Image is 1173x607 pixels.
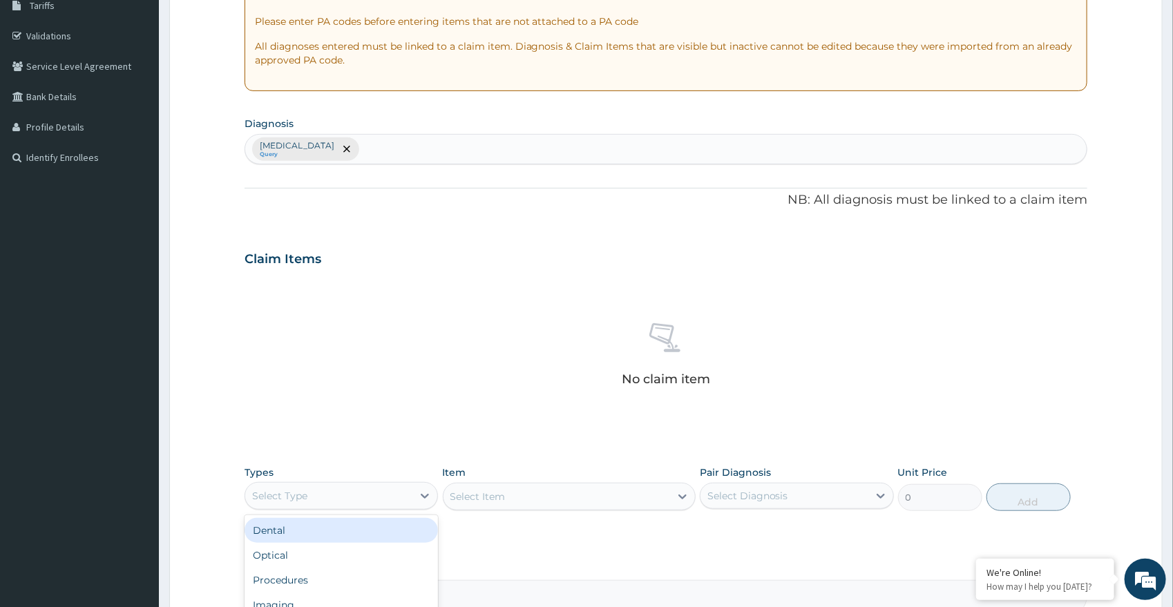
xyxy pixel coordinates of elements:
[986,566,1104,579] div: We're Online!
[72,77,232,95] div: Chat with us now
[700,465,771,479] label: Pair Diagnosis
[245,543,439,568] div: Optical
[260,140,334,151] p: [MEDICAL_DATA]
[252,489,307,503] div: Select Type
[255,15,1078,28] p: Please enter PA codes before entering items that are not attached to a PA code
[7,377,263,425] textarea: Type your message and hit 'Enter'
[26,69,56,104] img: d_794563401_company_1708531726252_794563401
[260,151,334,158] small: Query
[245,117,294,131] label: Diagnosis
[986,483,1071,511] button: Add
[245,467,274,479] label: Types
[255,39,1078,67] p: All diagnoses entered must be linked to a claim item. Diagnosis & Claim Items that are visible bu...
[245,252,321,267] h3: Claim Items
[80,174,191,314] span: We're online!
[227,7,260,40] div: Minimize live chat window
[622,372,710,386] p: No claim item
[707,489,788,503] div: Select Diagnosis
[443,465,466,479] label: Item
[341,143,353,155] span: remove selection option
[245,561,1088,572] label: Comment
[245,568,439,592] div: Procedures
[245,191,1088,209] p: NB: All diagnosis must be linked to a claim item
[245,518,439,543] div: Dental
[986,581,1104,592] p: How may I help you today?
[898,465,948,479] label: Unit Price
